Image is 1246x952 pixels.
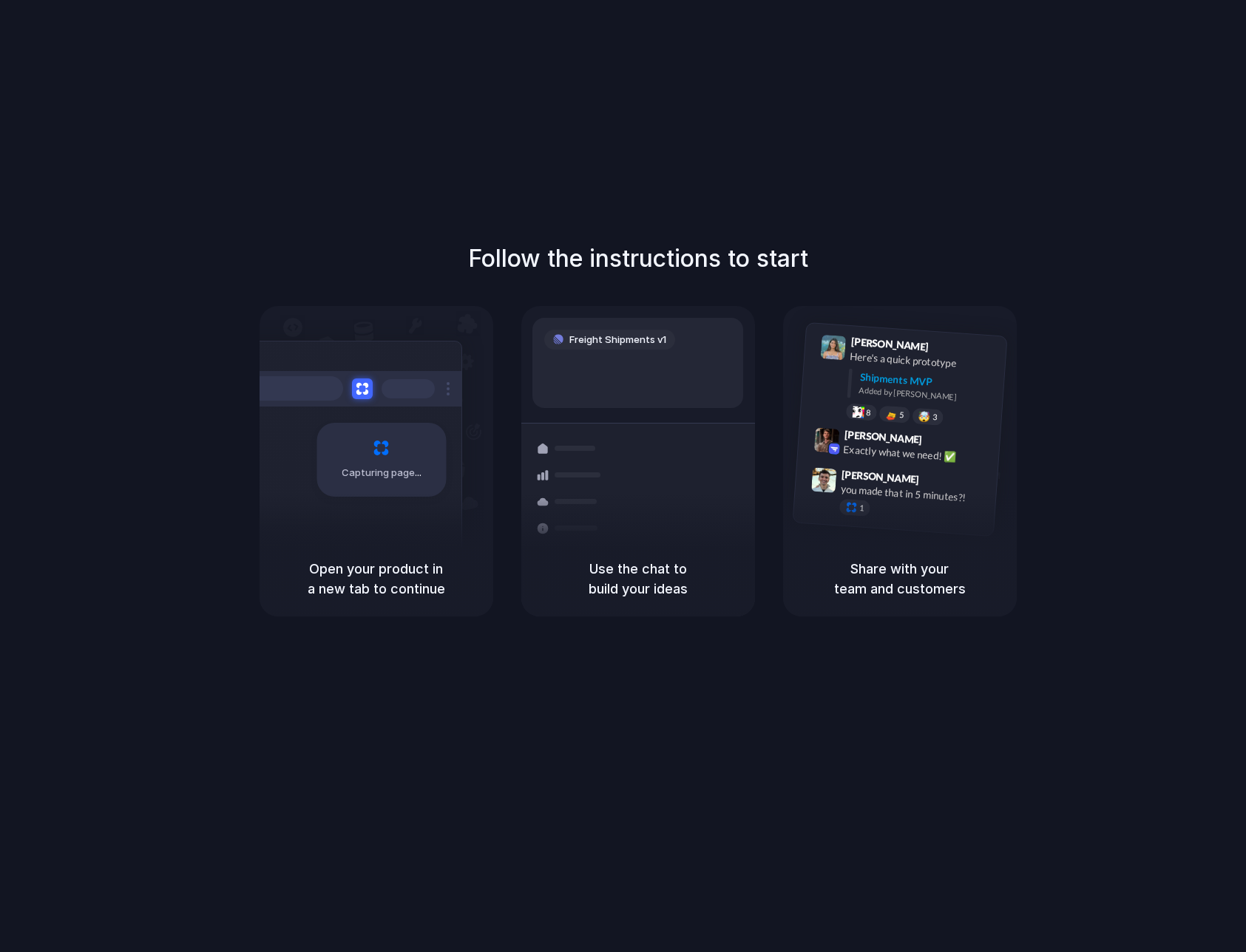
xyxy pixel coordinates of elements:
[849,348,997,373] div: Here's a quick prototype
[898,410,904,418] span: 5
[924,473,954,491] span: 9:47 AM
[932,412,937,421] span: 3
[918,411,930,422] div: 🤯
[850,333,929,355] span: [PERSON_NAME]
[342,466,424,480] span: Capturing page
[569,333,666,347] span: Freight Shipments v1
[844,426,922,447] span: [PERSON_NAME]
[843,441,991,466] div: Exactly what we need! ✅
[277,559,475,599] h5: Open your product in a new tab to continue
[539,559,737,599] h5: Use the chat to build your ideas
[468,241,808,276] h1: Follow the instructions to start
[801,559,999,599] h5: Share with your team and customers
[840,481,988,506] div: you made that in 5 minutes?!
[859,503,864,511] span: 1
[841,466,919,487] span: [PERSON_NAME]
[859,369,996,393] div: Shipments MVP
[932,340,963,358] span: 9:41 AM
[926,433,956,451] span: 9:42 AM
[865,408,870,416] span: 8
[859,384,995,405] div: Added by [PERSON_NAME]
